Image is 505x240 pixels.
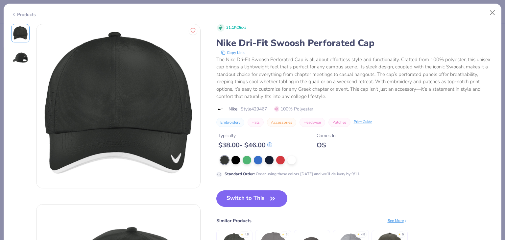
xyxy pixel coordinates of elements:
[11,11,36,18] div: Products
[398,232,401,235] div: ★
[225,171,360,177] div: Order using these colors [DATE] and we’ll delivery by 9/11.
[300,118,325,127] button: Headwear
[245,232,249,237] div: 4.8
[241,232,243,235] div: ★
[218,132,272,139] div: Typically
[216,118,244,127] button: Embroidery
[216,217,252,224] div: Similar Products
[282,232,284,235] div: ★
[216,107,225,112] img: brand logo
[12,50,28,66] img: Back
[36,24,200,188] img: Front
[286,232,287,237] div: 5
[228,106,237,112] span: Nike
[12,25,28,41] img: Front
[267,118,296,127] button: Accessories
[317,141,336,149] div: OS
[226,25,246,31] span: 31.1K Clicks
[402,232,404,237] div: 5
[241,106,267,112] span: Style 429467
[216,190,288,207] button: Switch to This
[219,49,247,56] button: copy to clipboard
[357,232,360,235] div: ★
[388,218,408,224] div: See More
[328,118,350,127] button: Patches
[361,232,365,237] div: 4.8
[216,56,494,100] div: The Nike Dri-Fit Swoosh Perforated Cap is all about effortless style and functionality. Crafted f...
[216,37,494,49] div: Nike Dri-Fit Swoosh Perforated Cap
[317,132,336,139] div: Comes In
[354,119,372,125] div: Print Guide
[486,7,499,19] button: Close
[274,106,313,112] span: 100% Polyester
[218,141,272,149] div: $ 38.00 - $ 46.00
[189,26,197,35] button: Like
[225,171,255,177] strong: Standard Order :
[248,118,264,127] button: Hats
